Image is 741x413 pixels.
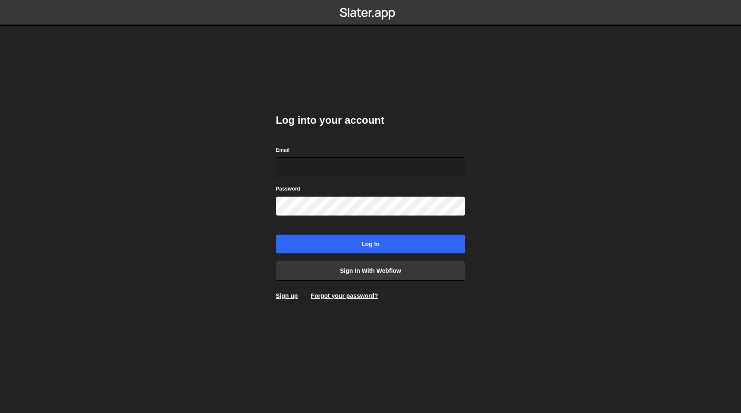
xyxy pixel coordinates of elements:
[276,146,290,154] label: Email
[276,113,465,127] h2: Log into your account
[276,234,465,254] input: Log in
[276,292,298,299] a: Sign up
[311,292,378,299] a: Forgot your password?
[276,185,300,193] label: Password
[276,261,465,281] a: Sign in with Webflow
